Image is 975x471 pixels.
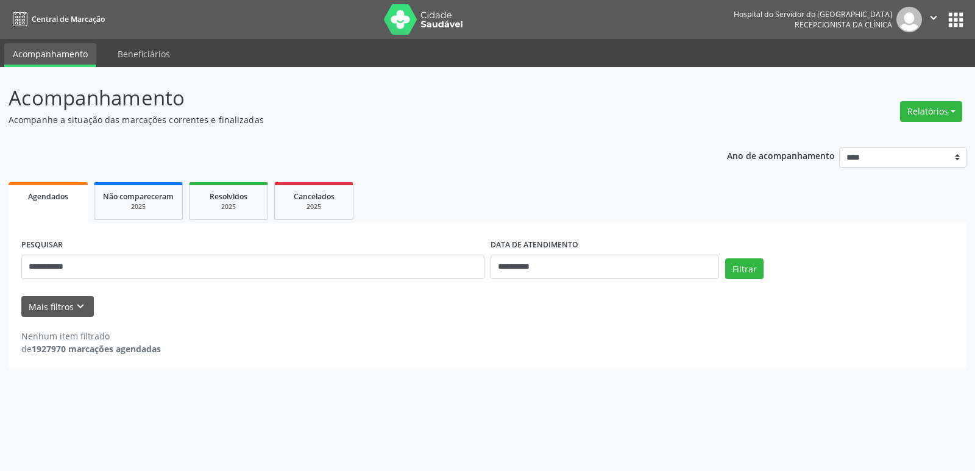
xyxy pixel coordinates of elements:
[795,19,892,30] span: Recepcionista da clínica
[945,9,966,30] button: apps
[725,258,764,279] button: Filtrar
[210,191,247,202] span: Resolvidos
[9,83,679,113] p: Acompanhamento
[9,9,105,29] a: Central de Marcação
[294,191,335,202] span: Cancelados
[21,296,94,317] button: Mais filtroskeyboard_arrow_down
[28,191,68,202] span: Agendados
[927,11,940,24] i: 
[727,147,835,163] p: Ano de acompanhamento
[734,9,892,19] div: Hospital do Servidor do [GEOGRAPHIC_DATA]
[198,202,259,211] div: 2025
[21,342,161,355] div: de
[109,43,179,65] a: Beneficiários
[103,202,174,211] div: 2025
[21,330,161,342] div: Nenhum item filtrado
[922,7,945,32] button: 
[491,236,578,255] label: DATA DE ATENDIMENTO
[900,101,962,122] button: Relatórios
[32,14,105,24] span: Central de Marcação
[283,202,344,211] div: 2025
[21,236,63,255] label: PESQUISAR
[4,43,96,67] a: Acompanhamento
[896,7,922,32] img: img
[32,343,161,355] strong: 1927970 marcações agendadas
[9,113,679,126] p: Acompanhe a situação das marcações correntes e finalizadas
[74,300,87,313] i: keyboard_arrow_down
[103,191,174,202] span: Não compareceram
